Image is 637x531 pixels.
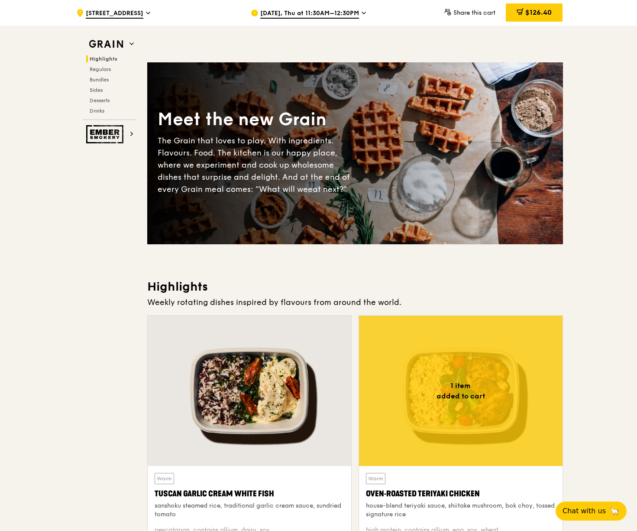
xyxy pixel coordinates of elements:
span: Highlights [90,56,117,62]
div: Tuscan Garlic Cream White Fish [155,488,344,500]
img: Ember Smokery web logo [86,125,126,143]
div: The Grain that loves to play. With ingredients. Flavours. Food. The kitchen is our happy place, w... [158,135,355,195]
span: [DATE], Thu at 11:30AM–12:30PM [260,9,359,19]
span: Chat with us [563,506,606,516]
span: $126.40 [525,8,552,16]
div: house-blend teriyaki sauce, shiitake mushroom, bok choy, tossed signature rice [366,502,556,519]
span: [STREET_ADDRESS] [86,9,143,19]
div: sanshoku steamed rice, traditional garlic cream sauce, sundried tomato [155,502,344,519]
div: Oven‑Roasted Teriyaki Chicken [366,488,556,500]
div: Weekly rotating dishes inspired by flavours from around the world. [147,296,563,308]
span: Sides [90,87,103,93]
div: Meet the new Grain [158,108,355,131]
span: eat next?” [308,185,347,194]
div: Warm [366,473,385,484]
span: 🦙 [609,506,620,516]
span: Desserts [90,97,110,104]
img: Grain web logo [86,36,126,52]
span: Drinks [90,108,104,114]
span: Bundles [90,77,109,83]
h3: Highlights [147,279,563,295]
span: Share this cart [453,9,495,16]
button: Chat with us🦙 [556,502,627,521]
div: Warm [155,473,174,484]
span: Regulars [90,66,111,72]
